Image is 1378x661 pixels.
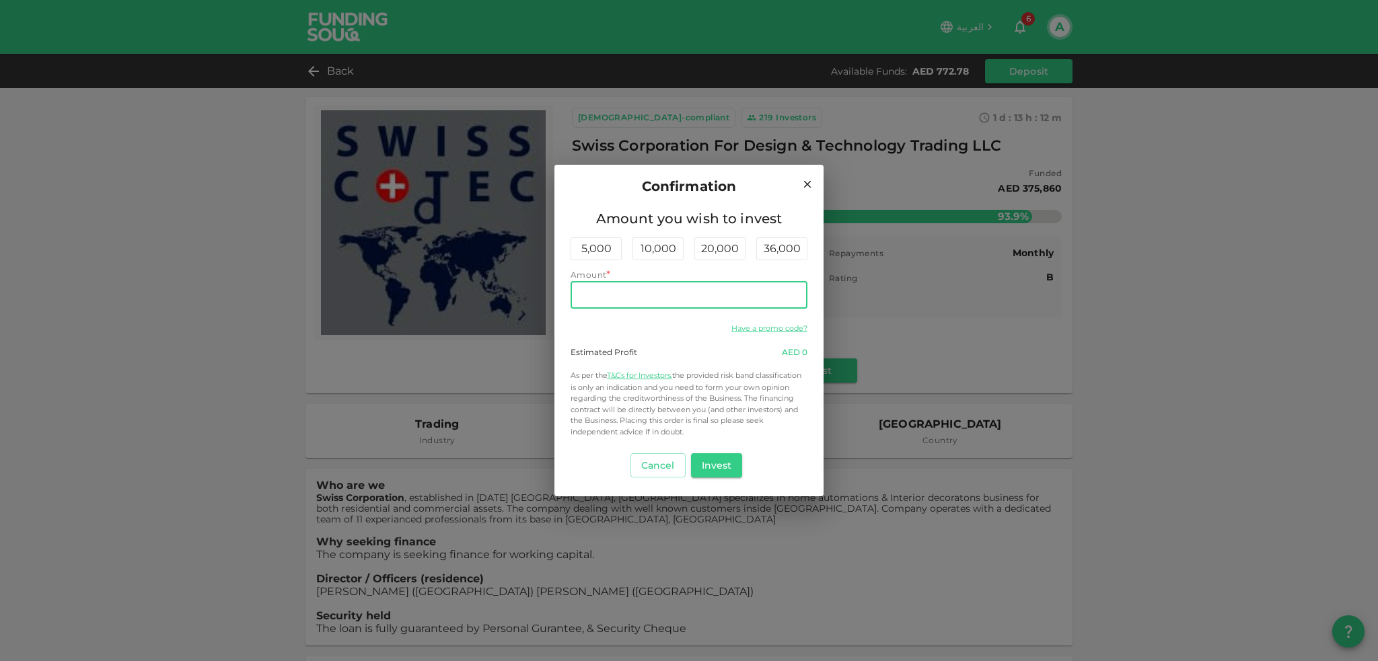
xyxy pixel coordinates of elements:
span: Amount [571,270,606,280]
input: amount [571,282,807,309]
div: 20,000 [694,237,746,260]
span: As per the [571,371,607,380]
div: 10,000 [632,237,684,260]
span: Confirmation [642,176,737,197]
div: 5,000 [571,237,622,260]
p: the provided risk band classification is only an indication and you need to form your own opinion... [571,369,807,438]
div: Estimated Profit [571,346,637,358]
button: Cancel [630,453,686,477]
a: Have a promo code? [731,323,807,333]
span: Amount you wish to invest [571,208,807,229]
button: Invest [691,453,743,477]
a: T&Cs for Investors, [607,371,672,380]
div: 0 [782,346,807,358]
span: AED [782,347,800,357]
div: 36,000 [756,237,807,260]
